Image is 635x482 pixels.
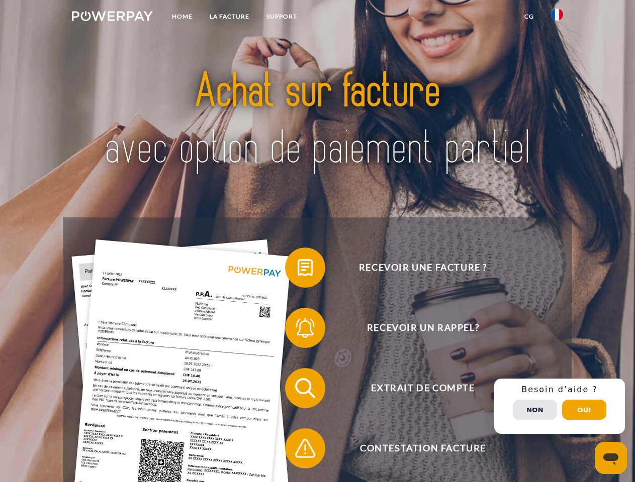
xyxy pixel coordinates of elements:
button: Recevoir un rappel? [285,308,547,348]
button: Contestation Facture [285,428,547,468]
a: LA FACTURE [201,8,258,26]
img: logo-powerpay-white.svg [72,11,153,21]
button: Recevoir une facture ? [285,248,547,288]
button: Extrait de compte [285,368,547,408]
img: qb_bell.svg [293,315,318,340]
button: Non [513,400,557,420]
img: qb_warning.svg [293,436,318,461]
a: CG [516,8,542,26]
span: Extrait de compte [300,368,546,408]
button: Oui [562,400,606,420]
h3: Besoin d’aide ? [500,385,619,395]
img: qb_bill.svg [293,255,318,280]
a: Home [163,8,201,26]
span: Recevoir une facture ? [300,248,546,288]
img: qb_search.svg [293,376,318,401]
span: Recevoir un rappel? [300,308,546,348]
span: Contestation Facture [300,428,546,468]
div: Schnellhilfe [494,379,625,434]
img: title-powerpay_fr.svg [96,48,539,192]
iframe: Bouton de lancement de la fenêtre de messagerie [595,442,627,474]
img: fr [551,9,563,21]
a: Support [258,8,306,26]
